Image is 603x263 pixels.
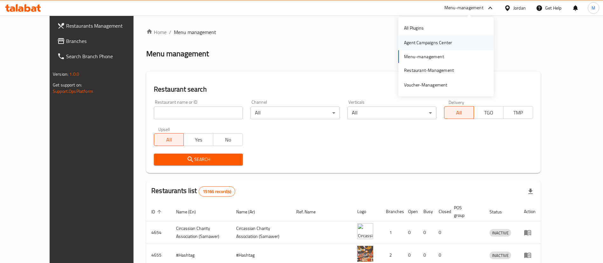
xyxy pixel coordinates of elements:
span: 15166 record(s) [199,189,235,195]
div: Menu [524,229,536,236]
span: Ref. Name [296,208,324,216]
div: All [347,107,436,119]
div: All Plugins [404,24,424,31]
span: INACTIVE [490,229,511,237]
td: 0 [418,221,434,244]
button: TMP [503,106,533,119]
span: TGO [476,108,501,117]
span: All [447,108,471,117]
div: Voucher-Management [404,81,448,88]
a: Home [146,28,167,36]
label: Upsell [158,127,170,131]
span: Status [490,208,510,216]
span: Yes [186,135,211,144]
span: Menu management [174,28,216,36]
span: INACTIVE [490,252,511,259]
input: Search for restaurant name or ID.. [154,107,243,119]
span: Search Branch Phone [66,52,145,60]
td: 0 [434,221,449,244]
div: Restaurant-Management [404,67,454,74]
h2: Restaurants list [151,186,235,197]
h2: Menu management [146,49,209,59]
a: Branches [52,33,150,49]
span: 1.0.0 [69,70,79,78]
span: Branches [66,37,145,45]
span: POS group [454,204,477,219]
span: M [592,4,595,11]
button: Search [154,154,243,165]
div: Menu-management [444,4,483,12]
th: Branches [381,202,403,221]
th: Closed [434,202,449,221]
div: Menu [524,251,536,259]
button: All [154,133,184,146]
button: TGO [474,106,504,119]
td: 4654 [146,221,171,244]
span: Name (En) [176,208,204,216]
th: Action [519,202,541,221]
a: Support.OpsPlatform [53,87,93,95]
span: All [157,135,181,144]
button: All [444,106,474,119]
span: Name (Ar) [236,208,263,216]
span: Get support on: [53,81,82,89]
li: / [169,28,171,36]
div: Export file [523,184,538,199]
img: ​Circassian ​Charity ​Association​ (Samawer) [357,223,373,239]
th: Logo [352,202,381,221]
span: Restaurants Management [66,22,145,30]
div: Agent Campaigns Center [404,39,452,46]
button: Yes [183,133,213,146]
img: #Hashtag [357,246,373,262]
td: 0 [403,221,418,244]
h2: Restaurant search [154,85,533,94]
div: All [250,107,339,119]
span: ID [151,208,163,216]
th: Open [403,202,418,221]
td: 1 [381,221,403,244]
span: TMP [506,108,531,117]
a: Search Branch Phone [52,49,150,64]
div: Total records count [199,186,235,197]
td: ​Circassian ​Charity ​Association​ (Samawer) [231,221,291,244]
div: Jordan [513,4,526,11]
span: Version: [53,70,68,78]
nav: breadcrumb [146,28,541,36]
button: No [213,133,243,146]
th: Busy [418,202,434,221]
td: ​Circassian ​Charity ​Association​ (Samawer) [171,221,231,244]
a: Restaurants Management [52,18,150,33]
span: Search [159,156,238,163]
span: No [216,135,240,144]
label: Delivery [449,100,464,104]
